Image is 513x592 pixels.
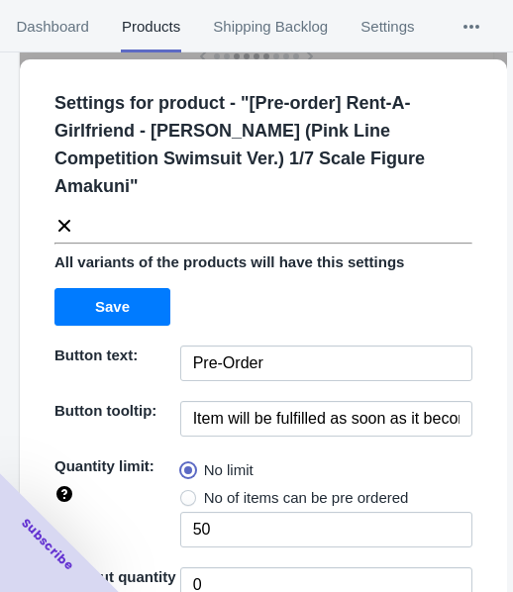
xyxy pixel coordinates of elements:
[204,488,409,508] span: No of items can be pre ordered
[54,89,488,200] p: Settings for product - " [Pre-order] Rent-A-Girlfriend - [PERSON_NAME] (Pink Line Competition Swi...
[204,460,254,480] span: No limit
[121,1,180,52] span: Products
[213,1,329,52] span: Shipping Backlog
[54,346,138,363] span: Button text:
[431,1,512,52] button: More tabs
[54,288,170,326] button: Save
[54,253,404,270] span: All variants of the products will have this settings
[18,515,77,574] span: Subscribe
[54,402,156,419] span: Button tooltip:
[54,457,154,474] span: Quantity limit:
[360,1,415,52] span: Settings
[16,1,89,52] span: Dashboard
[95,299,130,315] span: Save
